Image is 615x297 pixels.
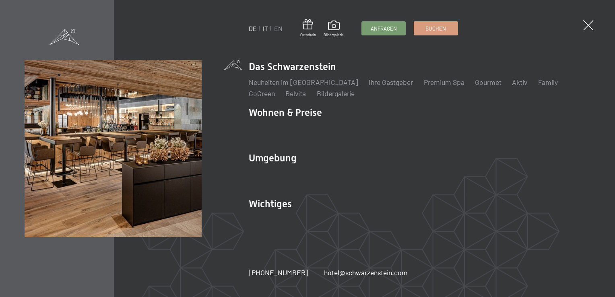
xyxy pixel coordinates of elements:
a: EN [274,25,283,32]
span: Gutschein [300,33,316,37]
span: [PHONE_NUMBER] [249,268,308,277]
a: Ihre Gastgeber [369,78,413,87]
span: Anfragen [371,25,397,32]
a: Bildergalerie [317,89,355,98]
a: Gourmet [475,78,501,87]
a: hotel@schwarzenstein.com [324,268,408,278]
a: Gutschein [300,19,316,37]
a: IT [263,25,268,32]
a: Buchen [414,22,458,35]
a: Belvita [285,89,306,98]
a: Family [538,78,558,87]
a: Bildergalerie [324,21,344,37]
a: Anfragen [362,22,405,35]
a: Neuheiten im [GEOGRAPHIC_DATA] [249,78,358,87]
span: Buchen [425,25,446,32]
a: [PHONE_NUMBER] [249,268,308,278]
a: DE [249,25,257,32]
a: Premium Spa [424,78,464,87]
a: Aktiv [512,78,527,87]
span: Bildergalerie [324,33,344,37]
a: GoGreen [249,89,275,98]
